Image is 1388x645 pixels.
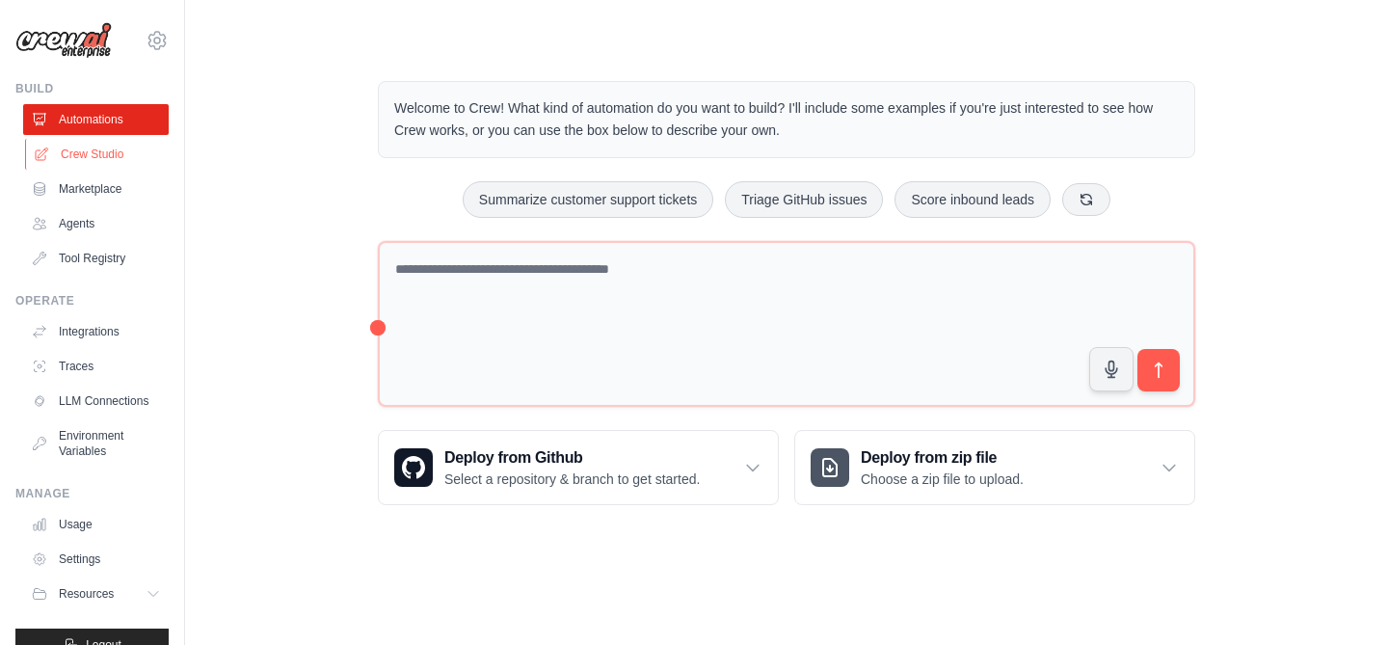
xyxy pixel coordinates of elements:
p: Select a repository & branch to get started. [444,470,700,489]
a: Marketplace [23,174,169,204]
a: Integrations [23,316,169,347]
a: Agents [23,208,169,239]
p: Choose a zip file to upload. [861,470,1024,489]
span: Resources [59,586,114,602]
button: Resources [23,578,169,609]
a: Automations [23,104,169,135]
a: Crew Studio [25,139,171,170]
button: Score inbound leads [894,181,1051,218]
div: Manage [15,486,169,501]
img: Logo [15,22,112,59]
h3: Deploy from zip file [861,446,1024,470]
a: Traces [23,351,169,382]
div: Build [15,81,169,96]
a: Environment Variables [23,420,169,467]
button: Triage GitHub issues [725,181,883,218]
div: Operate [15,293,169,309]
p: Welcome to Crew! What kind of automation do you want to build? I'll include some examples if you'... [394,97,1179,142]
button: Summarize customer support tickets [463,181,713,218]
a: Tool Registry [23,243,169,274]
a: LLM Connections [23,386,169,417]
a: Settings [23,544,169,575]
iframe: Chat Widget [1292,552,1388,645]
div: Widget de chat [1292,552,1388,645]
h3: Deploy from Github [444,446,700,470]
a: Usage [23,509,169,540]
